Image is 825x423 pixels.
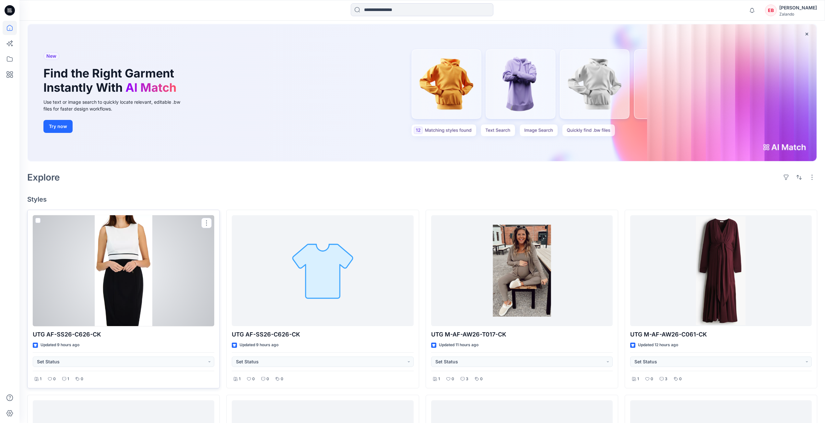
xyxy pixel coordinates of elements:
h2: Explore [27,172,60,182]
div: Use text or image search to quickly locate relevant, editable .bw files for faster design workflows. [43,99,189,112]
div: Zalando [779,12,817,17]
p: 1 [438,376,440,382]
p: UTG AF-SS26-C626-CK [232,330,413,339]
p: 0 [266,376,269,382]
p: 1 [239,376,241,382]
p: 0 [281,376,283,382]
a: UTG AF-SS26-C626-CK [33,215,214,326]
p: Updated 9 hours ago [240,342,278,348]
p: 0 [252,376,255,382]
a: UTG M-AF-AW26-T017-CK [431,215,613,326]
p: 0 [679,376,682,382]
div: [PERSON_NAME] [779,4,817,12]
div: EB [765,5,777,16]
p: Updated 12 hours ago [638,342,678,348]
p: 3 [665,376,667,382]
button: Try now [43,120,73,133]
p: 3 [466,376,468,382]
p: 0 [53,376,56,382]
a: UTG AF-SS26-C626-CK [232,215,413,326]
p: Updated 9 hours ago [41,342,79,348]
p: 0 [651,376,653,382]
p: 1 [40,376,41,382]
p: UTG M-AF-AW26-C061-CK [630,330,812,339]
p: 1 [67,376,69,382]
p: 0 [81,376,83,382]
a: UTG M-AF-AW26-C061-CK [630,215,812,326]
span: AI Match [125,80,176,95]
p: UTG AF-SS26-C626-CK [33,330,214,339]
h1: Find the Right Garment Instantly With [43,66,180,94]
p: Updated 11 hours ago [439,342,478,348]
span: New [46,52,56,60]
h4: Styles [27,195,817,203]
p: 1 [637,376,639,382]
p: 0 [452,376,454,382]
p: UTG M-AF-AW26-T017-CK [431,330,613,339]
p: 0 [480,376,483,382]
